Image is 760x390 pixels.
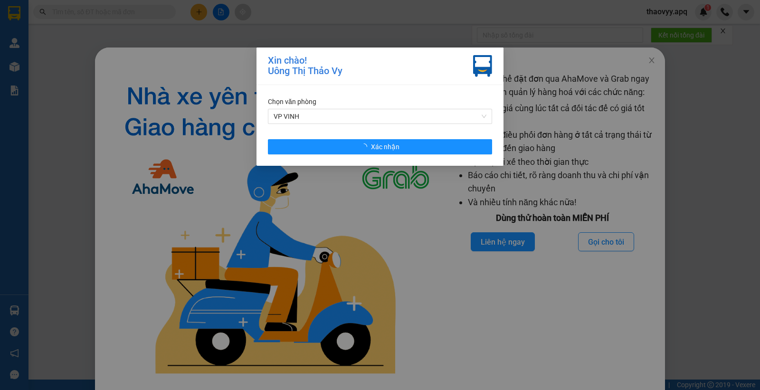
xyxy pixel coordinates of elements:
span: loading [361,143,371,150]
span: VP VINH [274,109,486,124]
span: Xác nhận [371,142,399,152]
div: Xin chào! Uông Thị Thảo Vy [268,55,342,77]
div: Chọn văn phòng [268,96,492,107]
img: vxr-icon [473,55,492,77]
button: Xác nhận [268,139,492,154]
